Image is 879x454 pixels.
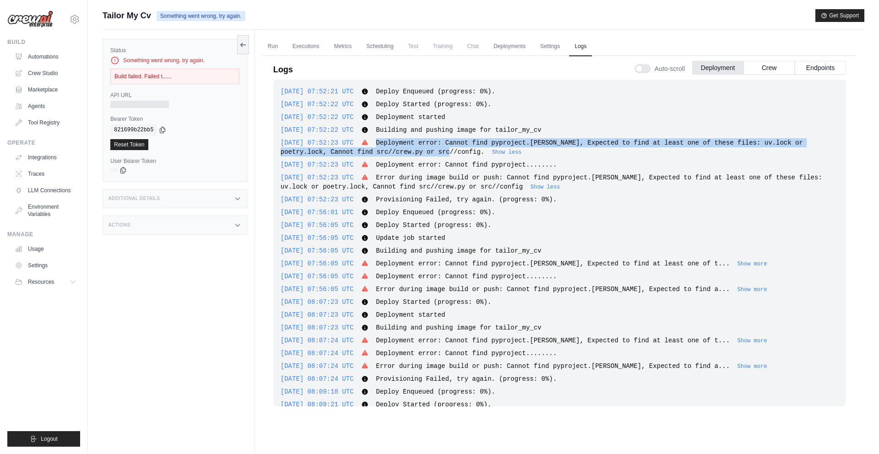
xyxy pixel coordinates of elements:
span: Deploy Enqueued (progress: 0%). [376,388,495,395]
span: Deployment error: Cannot find pyproject.[PERSON_NAME], Expected to find at least one of t... [376,260,730,267]
span: Training is not available until the deployment is complete [428,37,458,55]
div: Build failed. Failed t...... [110,69,239,84]
span: [DATE] 07:56:05 UTC [281,286,354,293]
span: Deploy Enqueued (progress: 0%). [376,88,495,95]
span: Deploy Started (progress: 0%). [376,101,491,108]
span: [DATE] 08:09:21 UTC [281,401,354,408]
a: Marketplace [11,82,80,97]
span: Test [403,37,424,55]
span: [DATE] 07:52:22 UTC [281,126,354,134]
h3: Actions [109,222,130,228]
span: [DATE] 08:07:24 UTC [281,337,354,344]
a: Reset Token [110,139,148,150]
a: Usage [11,242,80,256]
span: [DATE] 07:56:05 UTC [281,222,354,229]
label: Status [110,47,239,54]
span: [DATE] 07:52:22 UTC [281,113,354,121]
span: Update job started [376,234,445,242]
a: Scheduling [361,37,399,56]
button: Endpoints [795,61,846,75]
button: Resources [11,275,80,289]
label: API URL [110,92,239,99]
span: [DATE] 07:52:23 UTC [281,174,354,181]
span: Deployment error: Cannot find pyproject.[PERSON_NAME], Expected to find at least one of these fil... [281,139,803,156]
p: Logs [273,63,293,76]
a: Environment Variables [11,200,80,222]
span: Deploy Started (progress: 0%). [376,222,491,229]
a: LLM Connections [11,183,80,198]
span: [DATE] 07:52:21 UTC [281,88,354,95]
span: Deployment started [376,311,445,319]
span: Chat is not available until the deployment is complete [462,37,484,55]
div: Build [7,38,80,46]
span: [DATE] 07:56:01 UTC [281,209,354,216]
span: Something went wrong, try again. [157,11,245,21]
span: Tailor My Cv [103,9,151,22]
a: Executions [287,37,325,56]
button: Get Support [815,9,864,22]
span: Building and pushing image for tailor_my_cv [376,247,541,254]
span: [DATE] 08:07:23 UTC [281,311,354,319]
a: Deployments [488,37,531,56]
span: Error during image build or push: Cannot find pyproject.[PERSON_NAME], Expected to find a... [376,286,730,293]
span: Logout [41,435,58,443]
h3: Additional Details [109,196,160,201]
a: Crew Studio [11,66,80,81]
span: Provisioning Failed, try again. (progress: 0%). [376,375,557,383]
iframe: Chat Widget [674,86,879,454]
span: Deploy Enqueued (progress: 0%). [376,209,495,216]
span: Building and pushing image for tailor_my_cv [376,126,541,134]
a: Metrics [329,37,358,56]
span: Provisioning Failed, try again. (progress: 0%). [376,196,557,203]
span: [DATE] 08:07:24 UTC [281,375,354,383]
button: Show less [531,184,560,191]
label: Bearer Token [110,115,239,123]
span: [DATE] 07:52:23 UTC [281,161,354,168]
span: [DATE] 08:07:23 UTC [281,324,354,331]
label: User Bearer Token [110,157,239,165]
span: Deployment error: Cannot find pyproject........ [376,273,557,280]
span: [DATE] 07:52:22 UTC [281,101,354,108]
span: Error during image build or push: Cannot find pyproject.[PERSON_NAME], Expected to find at least ... [281,174,822,190]
a: Automations [11,49,80,64]
span: [DATE] 08:07:24 UTC [281,362,354,370]
a: Settings [535,37,565,56]
span: [DATE] 07:52:23 UTC [281,139,354,146]
a: Agents [11,99,80,113]
button: Logout [7,431,80,447]
a: Integrations [11,150,80,165]
span: Deployment started [376,113,445,121]
span: Deploy Started (progress: 0%). [376,298,491,306]
span: Auto-scroll [655,64,685,73]
span: [DATE] 07:56:05 UTC [281,234,354,242]
a: Tool Registry [11,115,80,130]
div: Something went wrong, try again. [110,56,239,65]
span: [DATE] 08:09:18 UTC [281,388,354,395]
span: [DATE] 07:56:05 UTC [281,273,354,280]
span: [DATE] 08:07:23 UTC [281,298,354,306]
a: Settings [11,258,80,273]
div: Operate [7,139,80,146]
span: [DATE] 08:07:24 UTC [281,350,354,357]
button: Show less [492,149,521,156]
button: Crew [743,61,795,75]
span: Building and pushing image for tailor_my_cv [376,324,541,331]
a: Traces [11,167,80,181]
span: Resources [28,278,54,286]
button: Deployment [692,61,743,75]
span: Deployment error: Cannot find pyproject........ [376,161,557,168]
span: [DATE] 07:56:05 UTC [281,260,354,267]
code: 821699b22bb5 [110,124,157,135]
img: Logo [7,11,53,28]
span: Deployment error: Cannot find pyproject.[PERSON_NAME], Expected to find at least one of t... [376,337,730,344]
span: Error during image build or push: Cannot find pyproject.[PERSON_NAME], Expected to find a... [376,362,730,370]
a: Logs [569,37,592,56]
span: Deploy Started (progress: 0%). [376,401,491,408]
span: [DATE] 07:56:05 UTC [281,247,354,254]
span: [DATE] 07:52:23 UTC [281,196,354,203]
div: Manage [7,231,80,238]
a: Run [262,37,283,56]
span: Deployment error: Cannot find pyproject........ [376,350,557,357]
